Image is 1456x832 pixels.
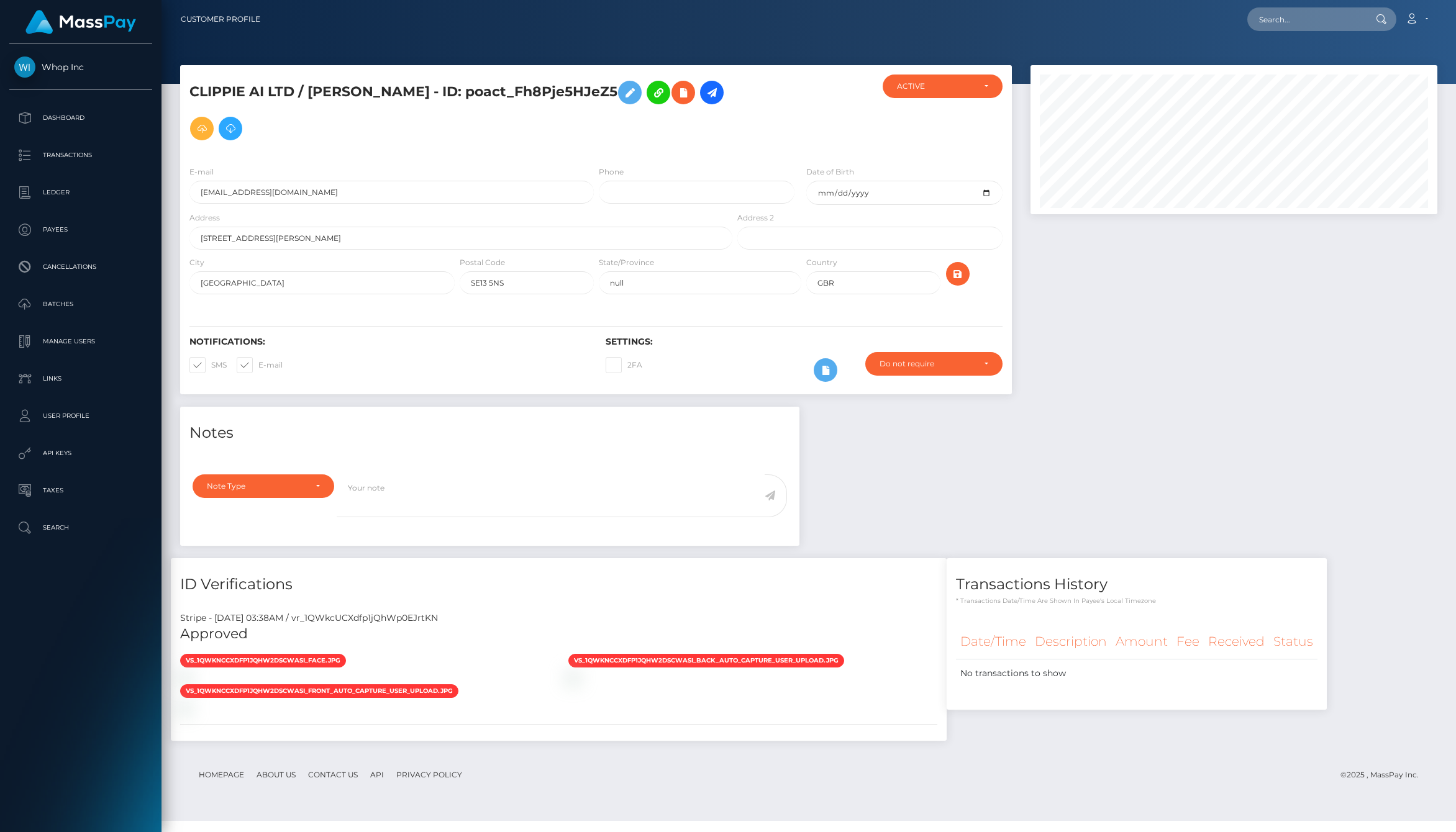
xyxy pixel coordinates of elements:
[599,166,624,178] label: Phone
[865,352,1003,376] button: Do not require
[14,258,147,276] p: Cancellations
[956,574,1317,595] h4: Transactions History
[180,703,190,713] img: vr_1QWkcUCXdfp1jQhWp0EJrtKNfile_1QWkbhCXdfp1jQhWNpIjylTn
[189,257,204,268] label: City
[14,518,147,537] p: Search
[460,257,505,268] label: Postal Code
[806,257,837,268] label: Country
[193,474,334,498] button: Note Type
[189,166,214,178] label: E-mail
[14,332,147,351] p: Manage Users
[897,81,974,91] div: ACTIVE
[568,654,844,667] span: vs_1QWkNcCXdfp1jQhW2DSCWASi_back_auto_capture_user_upload.jpg
[880,359,974,369] div: Do not require
[9,475,152,506] a: Taxes
[9,438,152,469] a: API Keys
[1269,625,1317,659] th: Status
[9,326,152,357] a: Manage Users
[189,75,726,147] h5: CLIPPIE AI LTD / [PERSON_NAME] - ID: poact_Fh8Pje5HJeZ5
[365,765,389,784] a: API
[180,625,937,644] h5: Approved
[9,363,152,394] a: Links
[237,357,283,373] label: E-mail
[1340,768,1428,782] div: © 2025 , MassPay Inc.
[9,177,152,208] a: Ledger
[25,10,136,34] img: MassPay Logo
[180,684,458,698] span: vs_1QWkNcCXdfp1jQhW2DSCWASi_front_auto_capture_user_upload.jpg
[1172,625,1204,659] th: Fee
[189,357,227,373] label: SMS
[194,765,249,784] a: Homepage
[14,295,147,314] p: Batches
[14,407,147,425] p: User Profile
[9,214,152,245] a: Payees
[9,289,152,320] a: Batches
[181,6,260,32] a: Customer Profile
[180,574,937,595] h4: ID Verifications
[171,612,947,625] div: Stripe - [DATE] 03:38AM / vr_1QWkcUCXdfp1jQhWp0EJrtKN
[956,625,1031,659] th: Date/Time
[1247,7,1364,31] input: Search...
[568,672,578,682] img: vr_1QWkcUCXdfp1jQhWp0EJrtKNfile_1QWkbwCXdfp1jQhW88QcwBOg
[189,422,790,444] h4: Notes
[252,765,301,784] a: About Us
[14,220,147,239] p: Payees
[14,183,147,202] p: Ledger
[606,337,1003,347] h6: Settings:
[956,596,1317,605] p: * Transactions date/time are shown in payee's local timezone
[9,251,152,283] a: Cancellations
[303,765,363,784] a: Contact Us
[14,109,147,127] p: Dashboard
[180,654,346,667] span: vs_1QWkNcCXdfp1jQhW2DSCWASi_face.jpg
[9,102,152,133] a: Dashboard
[180,672,190,682] img: vr_1QWkcUCXdfp1jQhWp0EJrtKNfile_1QWkcNCXdfp1jQhWTs0oLi3q
[883,75,1003,98] button: ACTIVE
[14,369,147,388] p: Links
[606,357,642,373] label: 2FA
[9,61,152,73] span: Whop Inc
[737,212,774,224] label: Address 2
[599,257,654,268] label: State/Province
[956,659,1317,687] td: No transactions to show
[806,166,854,178] label: Date of Birth
[14,57,35,78] img: Whop Inc
[207,481,306,491] div: Note Type
[189,337,587,347] h6: Notifications:
[189,212,220,224] label: Address
[9,512,152,543] a: Search
[14,146,147,165] p: Transactions
[14,481,147,500] p: Taxes
[700,81,724,104] a: Initiate Payout
[1111,625,1172,659] th: Amount
[9,140,152,171] a: Transactions
[1031,625,1111,659] th: Description
[9,400,152,432] a: User Profile
[391,765,467,784] a: Privacy Policy
[14,444,147,463] p: API Keys
[1204,625,1269,659] th: Received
